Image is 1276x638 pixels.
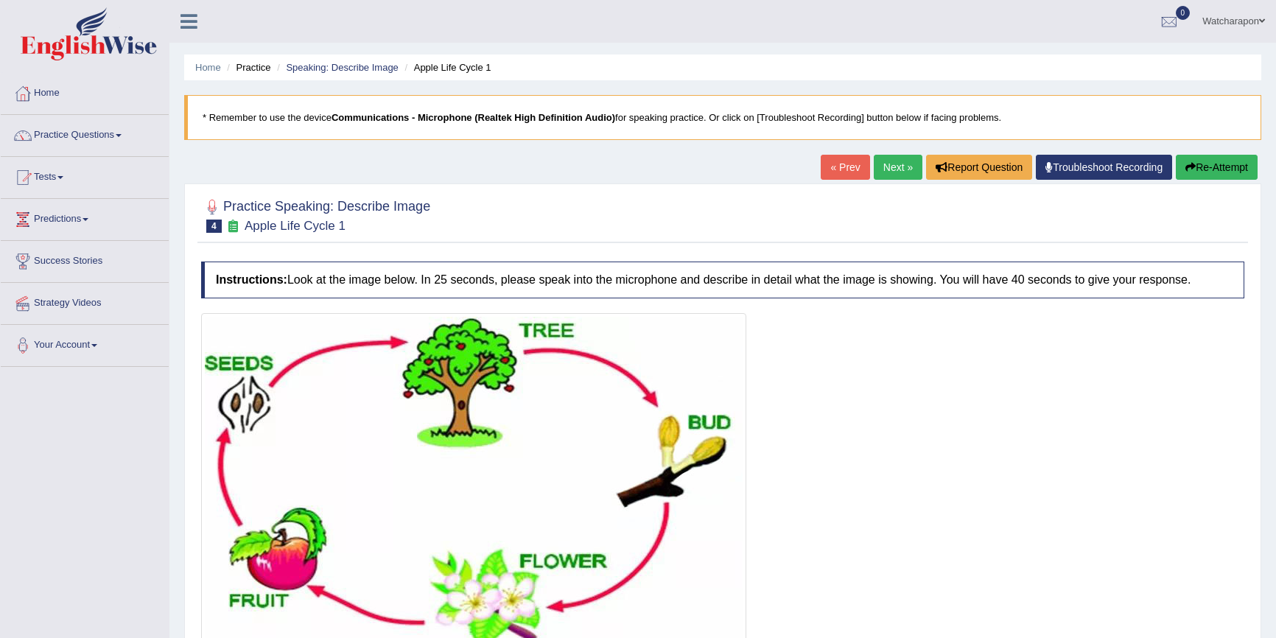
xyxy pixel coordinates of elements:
h2: Practice Speaking: Describe Image [201,196,430,233]
li: Practice [223,60,270,74]
a: Tests [1,157,169,194]
a: Speaking: Describe Image [286,62,398,73]
b: Communications - Microphone (Realtek High Definition Audio) [332,112,615,123]
a: « Prev [821,155,869,180]
h4: Look at the image below. In 25 seconds, please speak into the microphone and describe in detail w... [201,262,1244,298]
a: Next » [874,155,922,180]
button: Re-Attempt [1176,155,1258,180]
a: Strategy Videos [1,283,169,320]
a: Home [1,73,169,110]
a: Troubleshoot Recording [1036,155,1172,180]
blockquote: * Remember to use the device for speaking practice. Or click on [Troubleshoot Recording] button b... [184,95,1261,140]
span: 0 [1176,6,1191,20]
a: Your Account [1,325,169,362]
a: Predictions [1,199,169,236]
small: Exam occurring question [225,220,241,234]
b: Instructions: [216,273,287,286]
span: 4 [206,220,222,233]
a: Success Stories [1,241,169,278]
a: Home [195,62,221,73]
li: Apple Life Cycle 1 [401,60,491,74]
small: Apple Life Cycle 1 [245,219,346,233]
button: Report Question [926,155,1032,180]
a: Practice Questions [1,115,169,152]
